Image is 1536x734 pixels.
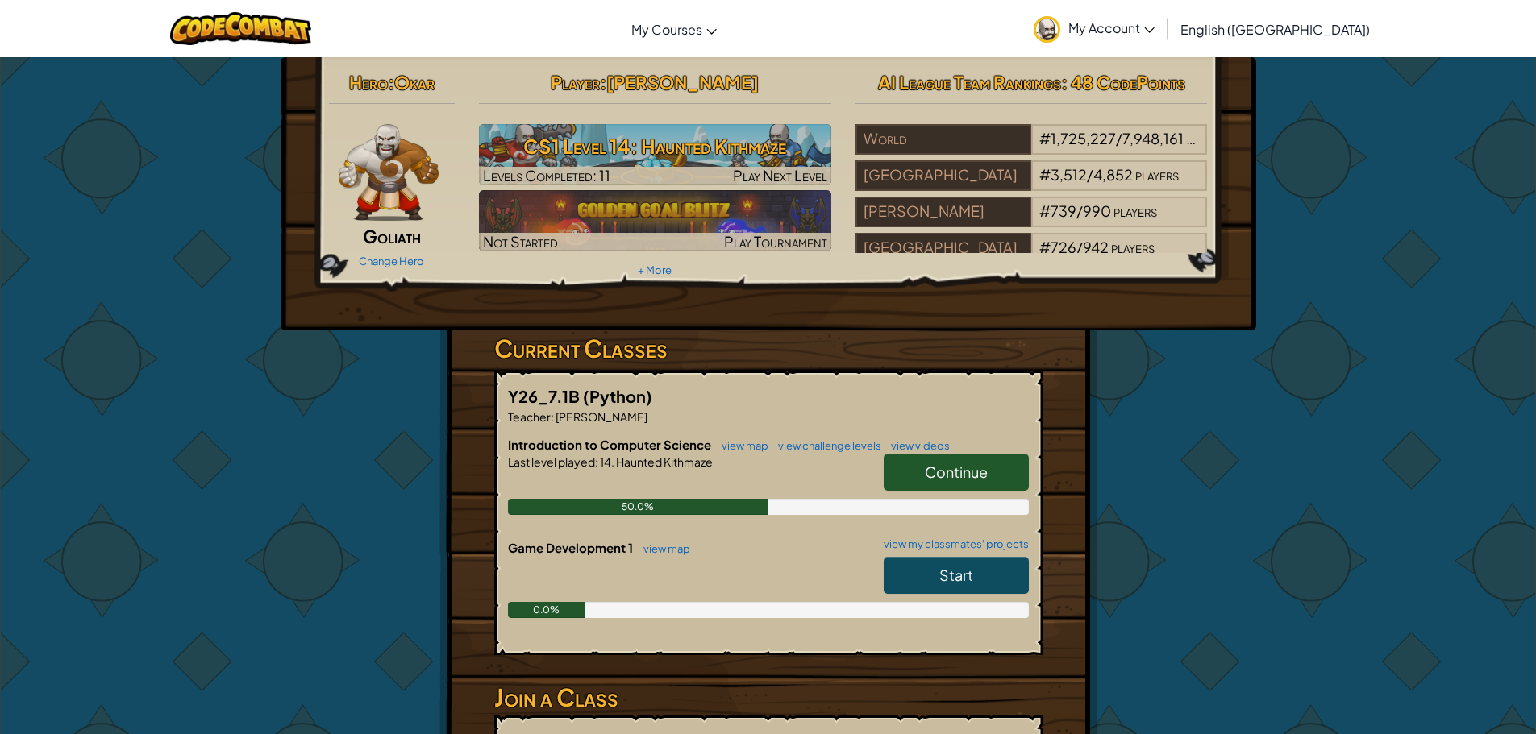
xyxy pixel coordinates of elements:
span: 14. [598,454,614,469]
a: view my classmates' projects [876,539,1029,549]
span: Play Tournament [724,232,827,251]
span: 990 [1083,201,1111,220]
span: 726 [1051,238,1076,256]
div: 50.0% [508,499,768,515]
a: Change Hero [359,255,424,267]
span: / [1087,165,1093,184]
div: 0.0% [508,602,586,618]
span: : [388,71,394,93]
img: avatar [1034,16,1060,43]
span: My Courses [631,21,702,38]
a: view map [714,439,768,452]
img: Golden Goal [479,190,831,251]
span: Okar [394,71,435,93]
span: players [1113,201,1157,220]
div: [GEOGRAPHIC_DATA] [855,160,1031,191]
a: World#1,725,227/7,948,161players [855,139,1208,158]
span: Game Development 1 [508,540,635,555]
span: Play Next Level [733,166,827,185]
span: : [551,409,554,424]
div: [GEOGRAPHIC_DATA] [855,233,1031,263]
span: English ([GEOGRAPHIC_DATA]) [1180,21,1370,38]
span: Y26_7.1B [508,386,583,406]
a: + More [638,263,672,276]
span: Haunted Kithmaze [614,454,713,469]
span: [PERSON_NAME] [606,71,759,93]
span: Last level played [508,454,595,469]
span: Goliath [363,225,421,247]
span: (Python) [583,386,652,406]
a: [GEOGRAPHIC_DATA]#726/942players [855,248,1208,267]
div: World [855,124,1031,155]
h3: Join a Class [494,679,1043,715]
img: CodeCombat logo [170,12,311,45]
span: Not Started [483,232,558,251]
h3: CS1 Level 14: Haunted Kithmaze [479,128,831,164]
a: view videos [883,439,950,452]
a: view challenge levels [770,439,881,452]
span: / [1116,129,1122,147]
span: [PERSON_NAME] [554,409,647,424]
span: : [600,71,606,93]
span: 739 [1051,201,1076,220]
a: [PERSON_NAME]#739/990players [855,212,1208,230]
span: # [1039,129,1051,147]
span: Start [939,566,973,584]
a: Not StartedPlay Tournament [479,190,831,251]
span: # [1039,238,1051,256]
span: Introduction to Computer Science [508,437,714,452]
span: Player [551,71,600,93]
span: Continue [925,462,988,481]
img: goliath-pose.png [339,124,439,221]
span: Levels Completed: 11 [483,166,610,185]
div: [PERSON_NAME] [855,197,1031,227]
a: My Courses [623,7,725,51]
span: / [1076,201,1083,220]
a: Play Next Level [479,124,831,185]
span: : 48 CodePoints [1061,71,1185,93]
img: CS1 Level 14: Haunted Kithmaze [479,124,831,185]
span: 3,512 [1051,165,1087,184]
a: view map [635,542,690,555]
span: / [1076,238,1083,256]
span: 1,725,227 [1051,129,1116,147]
span: # [1039,165,1051,184]
a: My Account [1026,3,1163,54]
span: 7,948,161 [1122,129,1184,147]
span: My Account [1068,19,1155,36]
a: [GEOGRAPHIC_DATA]#3,512/4,852players [855,176,1208,194]
span: Hero [349,71,388,93]
span: # [1039,201,1051,220]
span: 4,852 [1093,165,1133,184]
h3: Current Classes [494,330,1043,367]
span: players [1135,165,1179,184]
a: English ([GEOGRAPHIC_DATA]) [1172,7,1378,51]
span: Teacher [508,409,551,424]
span: AI League Team Rankings [878,71,1061,93]
span: players [1111,238,1155,256]
span: : [595,454,598,469]
span: 942 [1083,238,1109,256]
